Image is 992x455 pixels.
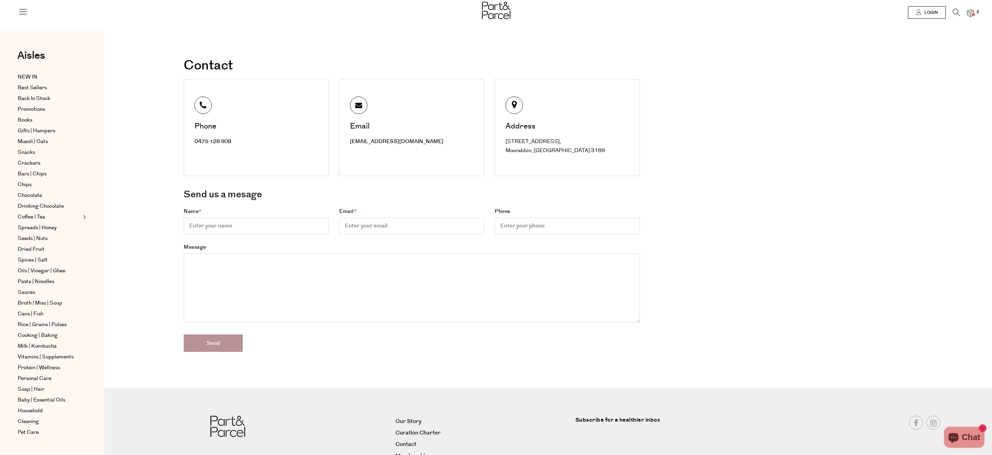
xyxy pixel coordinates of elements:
[908,6,946,19] a: Login
[350,123,475,130] div: Email
[575,416,760,429] label: Subscribe for a healthier inbox
[18,407,81,415] a: Household
[18,127,55,135] span: Gifts | Hampers
[18,234,48,243] span: Seeds | Nuts
[495,208,640,234] label: Phone
[18,245,81,254] a: Dried Fruit
[350,138,443,145] a: [EMAIL_ADDRESS][DOMAIN_NAME]
[339,208,484,234] label: Email
[18,342,81,350] a: Milk | Kombucha
[81,213,86,221] button: Expand/Collapse Coffee | Tea
[18,202,64,210] span: Drinking Chocolate
[18,321,67,329] span: Rice | Grains | Pulses
[18,159,81,167] a: Crackers
[18,138,48,146] span: Muesli | Oats
[18,148,81,157] a: Snacks
[184,208,329,234] label: Name
[18,278,54,286] span: Pasta | Noodles
[18,342,57,350] span: Milk | Kombucha
[18,385,44,394] span: Soap | Hair
[17,48,45,63] span: Aisles
[210,416,245,437] img: Part&Parcel
[18,310,81,318] a: Cans | Fish
[18,374,81,383] a: Personal Care
[18,267,81,275] a: Oils | Vinegar | Ghee
[18,73,37,81] span: NEW IN
[18,116,32,124] span: Books
[18,288,35,297] span: Sauces
[18,417,39,426] span: Cleaning
[194,123,320,130] div: Phone
[18,224,81,232] a: Spreads | Honey
[18,299,62,307] span: Broth | Miso | Soup
[18,396,65,404] span: Baby | Essential Oils
[339,218,484,234] input: Email*
[18,94,81,103] a: Back In Stock
[18,278,81,286] a: Pasta | Noodles
[18,299,81,307] a: Broth | Miso | Soup
[18,428,81,437] a: Pet Care
[18,385,81,394] a: Soap | Hair
[18,224,57,232] span: Spreads | Honey
[18,364,60,372] span: Protein | Wellness
[18,191,42,200] span: Chocolate
[184,218,329,234] input: Name*
[18,213,45,221] span: Coffee | Tea
[18,170,47,178] span: Bars | Chips
[18,202,81,210] a: Drinking Chocolate
[967,9,974,17] a: 2
[184,243,640,326] label: Message
[506,137,631,155] div: [STREET_ADDRESS], Moorabbin, [GEOGRAPHIC_DATA] 3189
[18,256,81,264] a: Spices | Salt
[18,331,81,340] a: Cooking | Baking
[18,407,43,415] span: Household
[18,105,45,114] span: Promotions
[18,159,40,167] span: Crackers
[18,364,81,372] a: Protein | Wellness
[18,234,81,243] a: Seeds | Nuts
[184,253,640,323] textarea: Message
[506,123,631,130] div: Address
[18,84,81,92] a: Best Sellers
[18,331,58,340] span: Cooking | Baking
[18,396,81,404] a: Baby | Essential Oils
[18,256,48,264] span: Spices | Salt
[395,417,570,426] a: Our Story
[942,427,986,449] inbox-online-store-chat: Shopify online store chat
[18,116,81,124] a: Books
[18,428,39,437] span: Pet Care
[482,2,510,19] img: Part&Parcel
[18,353,81,361] a: Vitamins | Supplements
[18,353,74,361] span: Vitamins | Supplements
[18,73,81,81] a: NEW IN
[975,9,981,15] span: 2
[18,213,81,221] a: Coffee | Tea
[18,138,81,146] a: Muesli | Oats
[923,10,938,16] span: Login
[18,374,51,383] span: Personal Care
[18,288,81,297] a: Sauces
[18,170,81,178] a: Bars | Chips
[18,191,81,200] a: Chocolate
[18,181,81,189] a: Chips
[184,187,640,202] h3: Send us a mesage
[18,267,65,275] span: Oils | Vinegar | Ghee
[194,138,231,145] a: 0475 128 908
[18,310,43,318] span: Cans | Fish
[184,59,640,72] h1: Contact
[395,428,570,438] a: Curation Charter
[495,218,640,234] input: Phone
[18,245,44,254] span: Dried Fruit
[18,105,81,114] a: Promotions
[18,181,32,189] span: Chips
[18,321,81,329] a: Rice | Grains | Pulses
[395,440,570,449] a: Contact
[18,148,35,157] span: Snacks
[18,84,47,92] span: Best Sellers
[17,50,45,68] a: Aisles
[18,417,81,426] a: Cleaning
[18,127,81,135] a: Gifts | Hampers
[184,334,243,352] input: Send
[18,94,50,103] span: Back In Stock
